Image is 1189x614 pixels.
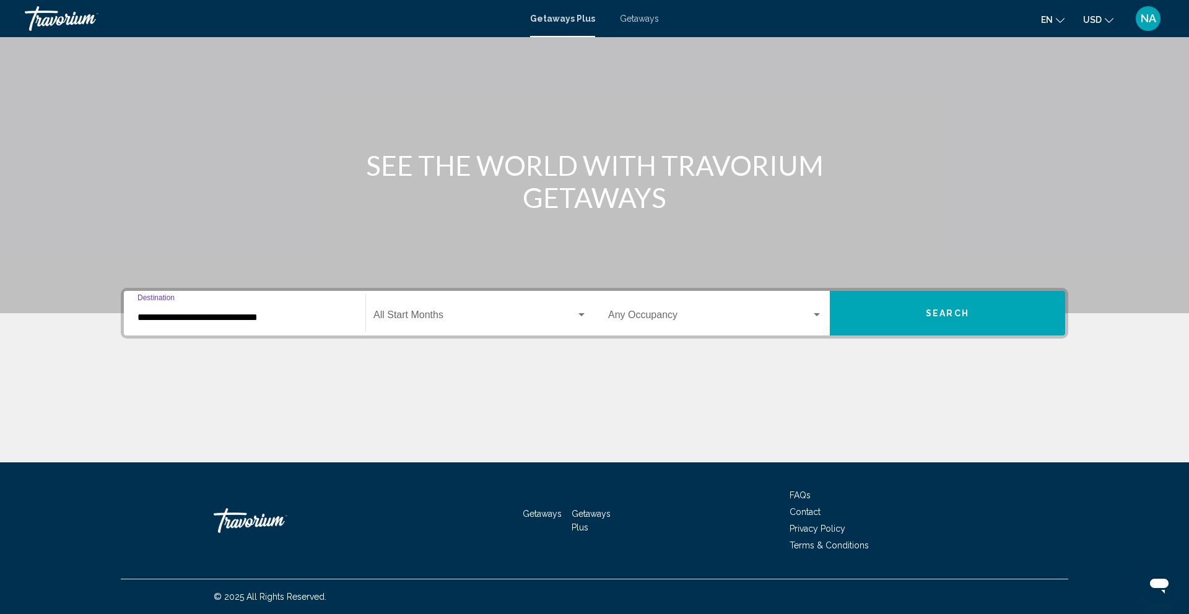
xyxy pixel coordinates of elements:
div: Search widget [124,291,1065,335]
a: Travorium [214,502,338,539]
a: Terms & Conditions [790,540,869,550]
a: Privacy Policy [790,524,845,534]
span: en [1041,15,1053,25]
iframe: Button to launch messaging window [1139,564,1179,604]
a: Getaways Plus [530,14,595,24]
a: Getaways [523,509,562,519]
a: Getaways Plus [572,509,611,532]
h1: SEE THE WORLD WITH TRAVORIUM GETAWAYS [362,149,827,214]
span: NA [1141,12,1156,25]
span: © 2025 All Rights Reserved. [214,592,326,602]
button: Change language [1041,11,1065,28]
button: Search [830,291,1065,335]
button: User Menu [1132,6,1164,32]
a: Contact [790,507,821,517]
span: USD [1083,15,1102,25]
button: Change currency [1083,11,1113,28]
a: FAQs [790,490,811,500]
a: Travorium [25,6,518,31]
span: Search [926,309,969,319]
a: Getaways [620,14,659,24]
